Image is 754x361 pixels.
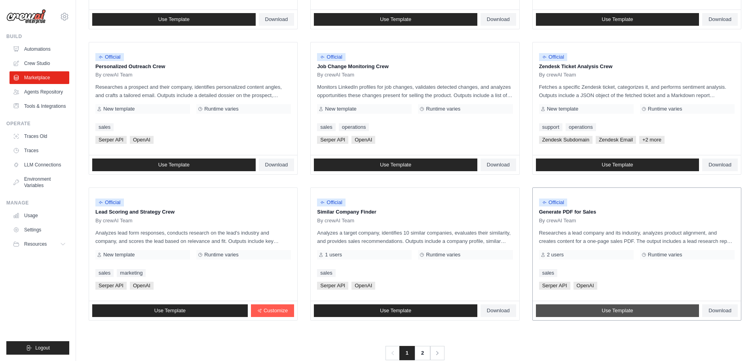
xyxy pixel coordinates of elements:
span: OpenAI [351,282,375,290]
a: sales [317,123,335,131]
a: Tools & Integrations [9,100,69,113]
span: Serper API [317,136,348,144]
span: Download [708,308,731,314]
a: Use Template [92,13,256,26]
span: New template [325,106,356,112]
span: Use Template [380,308,411,314]
p: Job Change Monitoring Crew [317,63,513,71]
a: sales [95,269,114,277]
button: Logout [6,341,69,355]
div: Operate [6,120,69,127]
span: By crewAI Team [317,218,354,224]
a: 2 [414,346,430,360]
a: Use Template [314,159,477,171]
span: Download [265,16,288,23]
span: By crewAI Team [317,72,354,78]
span: Official [317,53,346,61]
p: Personalized Outreach Crew [95,63,291,71]
span: By crewAI Team [95,218,133,224]
div: Build [6,33,69,40]
a: Download [702,304,738,317]
span: Official [317,199,346,206]
span: Runtime varies [204,106,239,112]
a: Download [259,13,294,26]
span: By crewAI Team [539,72,576,78]
span: Official [539,53,568,61]
a: Agents Repository [9,86,69,98]
span: Download [708,162,731,168]
span: 1 users [325,252,342,258]
span: Runtime varies [426,252,460,258]
span: Zendesk Subdomain [539,136,593,144]
p: Zendesk Ticket Analysis Crew [539,63,735,71]
a: Download [481,159,516,171]
span: OpenAI [574,282,597,290]
a: marketing [117,269,146,277]
a: operations [566,123,596,131]
a: Use Template [536,159,699,171]
span: Use Template [158,16,190,23]
span: New template [103,252,135,258]
a: Use Template [92,304,248,317]
p: Researches a lead company and its industry, analyzes product alignment, and creates content for a... [539,229,735,245]
a: Marketplace [9,71,69,84]
span: Serper API [95,136,127,144]
span: Customize [264,308,288,314]
span: By crewAI Team [95,72,133,78]
a: Download [702,13,738,26]
span: Runtime varies [426,106,460,112]
p: Analyzes lead form responses, conducts research on the lead's industry and company, and scores th... [95,229,291,245]
a: Use Template [92,159,256,171]
a: sales [539,269,557,277]
a: Settings [9,223,69,236]
a: Download [481,13,516,26]
span: Use Template [602,162,633,168]
a: Use Template [314,13,477,26]
p: Analyzes a target company, identifies 10 similar companies, evaluates their similarity, and provi... [317,229,513,245]
p: Similar Company Finder [317,208,513,216]
span: Official [539,199,568,206]
span: Serper API [539,282,570,290]
img: Logo [6,9,46,24]
p: Researches a prospect and their company, identifies personalized content angles, and crafts a tai... [95,83,291,99]
a: Use Template [314,304,477,317]
span: By crewAI Team [539,218,576,224]
a: support [539,123,562,131]
span: Download [708,16,731,23]
a: operations [339,123,369,131]
a: Crew Studio [9,57,69,70]
span: +2 more [639,136,665,144]
a: Automations [9,43,69,55]
span: Logout [35,345,50,351]
a: Download [481,304,516,317]
span: OpenAI [130,136,154,144]
a: Download [702,159,738,171]
p: Lead Scoring and Strategy Crew [95,208,291,216]
p: Fetches a specific Zendesk ticket, categorizes it, and performs sentiment analysis. Outputs inclu... [539,83,735,99]
span: Serper API [95,282,127,290]
span: Use Template [158,162,190,168]
a: sales [317,269,335,277]
a: sales [95,123,114,131]
span: Download [487,308,510,314]
span: Use Template [380,16,411,23]
a: Use Template [536,13,699,26]
span: Official [95,199,124,206]
a: LLM Connections [9,159,69,171]
a: Customize [251,304,294,317]
span: Use Template [602,308,633,314]
p: Monitors LinkedIn profiles for job changes, validates detected changes, and analyzes opportunitie... [317,83,513,99]
a: Usage [9,209,69,222]
span: Use Template [154,308,186,314]
a: Traces Old [9,130,69,143]
span: Runtime varies [204,252,239,258]
span: Serper API [317,282,348,290]
span: OpenAI [130,282,154,290]
span: Use Template [602,16,633,23]
span: Download [265,162,288,168]
span: Official [95,53,124,61]
span: New template [547,106,578,112]
span: OpenAI [351,136,375,144]
div: Manage [6,200,69,206]
p: Generate PDF for Sales [539,208,735,216]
